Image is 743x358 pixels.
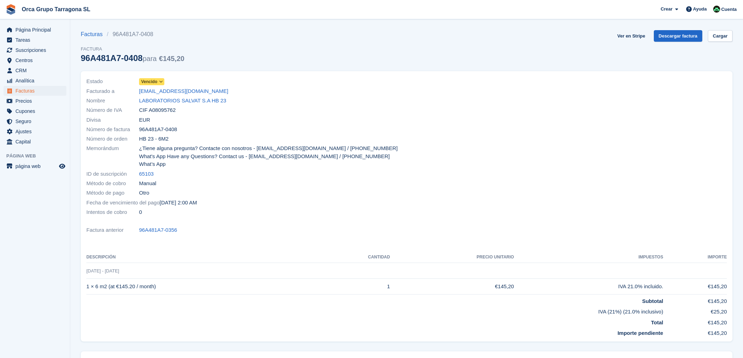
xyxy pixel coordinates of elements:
span: Número de factura [86,126,139,134]
span: Cupones [15,106,58,116]
span: Facturado a [86,87,139,95]
span: €145,20 [159,55,184,62]
div: IVA 21.0% incluido. [514,283,663,291]
td: 1 × 6 m2 (at €145.20 / month) [86,279,317,295]
a: menu [4,137,66,147]
span: Cuenta [721,6,737,13]
a: Orca Grupo Tarragona SL [19,4,93,15]
a: Descargar factura [654,30,703,42]
a: menu [4,25,66,35]
span: Nombre [86,97,139,105]
a: LABORATORIOS SALVAT S.A HB 23 [139,97,226,105]
time: 2025-08-21 00:00:00 UTC [159,199,197,207]
td: IVA (21%) (21.0% inclusivo) [86,305,663,316]
span: Divisa [86,116,139,124]
nav: breadcrumbs [81,30,184,39]
a: 96A481A7-0356 [139,226,177,234]
a: Facturas [81,30,107,39]
a: menu [4,86,66,96]
span: Número de IVA [86,106,139,114]
a: 65103 [139,170,154,178]
a: [EMAIL_ADDRESS][DOMAIN_NAME] [139,87,228,95]
td: €145,20 [663,294,727,305]
a: Ver en Stripe [614,30,648,42]
span: Método de pago [86,189,139,197]
span: 0 [139,208,142,216]
th: Descripción [86,252,317,263]
span: Tareas [15,35,58,45]
span: Facturas [15,86,58,96]
span: 96A481A7-0408 [139,126,177,134]
td: €145,20 [663,279,727,295]
span: Capital [15,137,58,147]
strong: Subtotal [642,298,663,304]
span: Manual [139,180,156,188]
td: €145,20 [390,279,514,295]
a: Vencido [139,77,164,86]
a: menú [4,161,66,171]
span: Método de cobro [86,180,139,188]
span: Número de orden [86,135,139,143]
span: EUR [139,116,150,124]
a: menu [4,127,66,136]
div: 96A481A7-0408 [81,53,184,63]
a: menu [4,106,66,116]
strong: Importe pendiente [618,330,663,336]
span: Otro [139,189,149,197]
span: Centros [15,55,58,65]
a: menu [4,116,66,126]
span: Fecha de vencimiento del pago [86,199,159,207]
span: ID de suscripción [86,170,139,178]
th: Impuestos [514,252,663,263]
th: Importe [663,252,727,263]
span: Ajustes [15,127,58,136]
span: Página web [6,153,70,160]
span: Factura [81,46,184,53]
td: 1 [317,279,390,295]
span: Precios [15,96,58,106]
a: menu [4,35,66,45]
span: HB 23 - 6M2 [139,135,169,143]
span: [DATE] - [DATE] [86,268,119,273]
span: Suscripciones [15,45,58,55]
td: €145,20 [663,316,727,327]
th: Precio unitario [390,252,514,263]
a: menu [4,96,66,106]
a: menu [4,55,66,65]
span: para [143,55,157,62]
span: CRM [15,66,58,75]
td: €145,20 [663,326,727,337]
a: menu [4,66,66,75]
img: stora-icon-8386f47178a22dfd0bd8f6a31ec36ba5ce8667c1dd55bd0f319d3a0aa187defe.svg [6,4,16,15]
span: Ayuda [693,6,707,13]
span: Vencido [141,79,157,85]
td: €25,20 [663,305,727,316]
a: Cargar [708,30,732,42]
span: Página Principal [15,25,58,35]
span: Analítica [15,76,58,86]
strong: Total [651,319,663,325]
span: Estado [86,77,139,86]
span: página web [15,161,58,171]
span: Seguro [15,116,58,126]
a: menu [4,45,66,55]
span: CIF A08095762 [139,106,176,114]
span: ¿Tiene alguna pregunta? Contacte con nosotros - [EMAIL_ADDRESS][DOMAIN_NAME] / [PHONE_NUMBER] Wha... [139,144,402,168]
a: menu [4,76,66,86]
img: Tania [713,6,720,13]
span: Memorándum [86,144,139,168]
span: Factura anterior [86,226,139,234]
span: Intentos de cobro [86,208,139,216]
th: CANTIDAD [317,252,390,263]
a: Vista previa de la tienda [58,162,66,170]
span: Crear [660,6,672,13]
